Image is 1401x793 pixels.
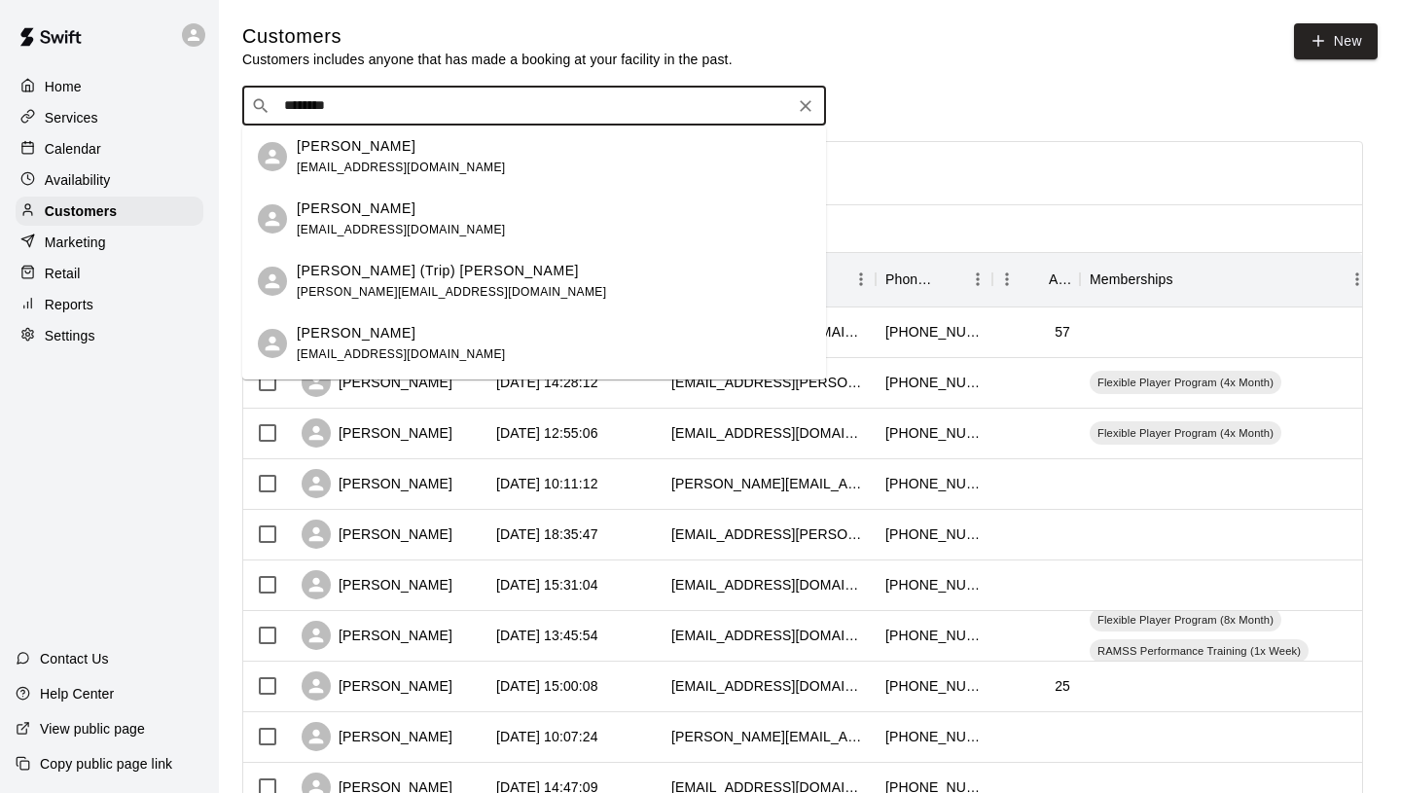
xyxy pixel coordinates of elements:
[242,87,826,126] div: Search customers by name or email
[496,474,598,493] div: 2025-10-09 10:11:12
[45,170,111,190] p: Availability
[1022,266,1049,293] button: Sort
[297,347,506,361] span: [EMAIL_ADDRESS][DOMAIN_NAME]
[671,474,866,493] div: jeff.thuringer@gmail.com
[1173,266,1201,293] button: Sort
[885,676,983,696] div: +16122377485
[671,575,866,595] div: dduffing@gmail.com
[885,626,983,645] div: +14144055818
[302,621,452,650] div: [PERSON_NAME]
[885,474,983,493] div: +19522401738
[297,285,606,299] span: [PERSON_NAME][EMAIL_ADDRESS][DOMAIN_NAME]
[1090,421,1281,445] div: Flexible Player Program (4x Month)
[45,326,95,345] p: Settings
[258,204,287,234] div: Hank Anderson
[1343,265,1372,294] button: Menu
[258,267,287,296] div: Steven (Trip) Anderson
[258,329,287,358] div: Katie Anderson
[1294,23,1378,59] a: New
[297,323,415,343] p: [PERSON_NAME]
[45,264,81,283] p: Retail
[302,570,452,599] div: [PERSON_NAME]
[662,252,876,306] div: Email
[671,626,866,645] div: curapw@hotmail.com
[16,165,203,195] a: Availability
[302,469,452,498] div: [PERSON_NAME]
[16,290,203,319] a: Reports
[885,373,983,392] div: +15073588602
[1055,676,1070,696] div: 25
[496,626,598,645] div: 2025-10-08 13:45:54
[16,103,203,132] a: Services
[302,722,452,751] div: [PERSON_NAME]
[671,524,866,544] div: moe.jason@gmail.com
[1090,643,1309,659] span: RAMSS Performance Training (1x Week)
[671,727,866,746] div: stephen_boulware@optum.com
[963,265,992,294] button: Menu
[1090,425,1281,441] span: Flexible Player Program (4x Month)
[297,261,579,281] p: [PERSON_NAME] (Trip) [PERSON_NAME]
[297,161,506,174] span: [EMAIL_ADDRESS][DOMAIN_NAME]
[885,727,983,746] div: +16128750963
[792,92,819,120] button: Clear
[16,197,203,226] a: Customers
[242,50,733,69] p: Customers includes anyone that has made a booking at your facility in the past.
[45,139,101,159] p: Calendar
[1049,252,1070,306] div: Age
[40,684,114,703] p: Help Center
[40,719,145,739] p: View public page
[16,259,203,288] a: Retail
[671,676,866,696] div: tyleranderson0503@gmail.com
[1090,375,1281,390] span: Flexible Player Program (4x Month)
[16,228,203,257] a: Marketing
[16,72,203,101] a: Home
[885,524,983,544] div: +16127100947
[45,108,98,127] p: Services
[1090,371,1281,394] div: Flexible Player Program (4x Month)
[302,671,452,701] div: [PERSON_NAME]
[885,575,983,595] div: +16124233100
[992,265,1022,294] button: Menu
[45,77,82,96] p: Home
[936,266,963,293] button: Sort
[496,423,598,443] div: 2025-10-09 12:55:06
[16,134,203,163] a: Calendar
[16,321,203,350] a: Settings
[496,676,598,696] div: 2025-10-07 15:00:08
[671,373,866,392] div: micah.heckman@gmail.com
[297,223,506,236] span: [EMAIL_ADDRESS][DOMAIN_NAME]
[1090,639,1309,663] div: RAMSS Performance Training (1x Week)
[846,265,876,294] button: Menu
[297,136,415,157] p: [PERSON_NAME]
[496,575,598,595] div: 2025-10-08 15:31:04
[302,520,452,549] div: [PERSON_NAME]
[876,252,992,306] div: Phone Number
[45,201,117,221] p: Customers
[40,754,172,774] p: Copy public page link
[40,649,109,668] p: Contact Us
[496,373,598,392] div: 2025-10-09 14:28:12
[302,418,452,448] div: [PERSON_NAME]
[671,423,866,443] div: mcperry1@gmail.com
[45,233,106,252] p: Marketing
[258,142,287,171] div: Tyler Anderson
[992,252,1080,306] div: Age
[297,198,415,219] p: [PERSON_NAME]
[242,23,733,50] h5: Customers
[1090,612,1281,628] span: Flexible Player Program (8x Month)
[496,727,598,746] div: 2025-10-06 10:07:24
[496,524,598,544] div: 2025-10-08 18:35:47
[885,322,983,342] div: +16467523010
[1080,252,1372,306] div: Memberships
[302,368,452,397] div: [PERSON_NAME]
[1090,608,1281,631] div: Flexible Player Program (8x Month)
[45,295,93,314] p: Reports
